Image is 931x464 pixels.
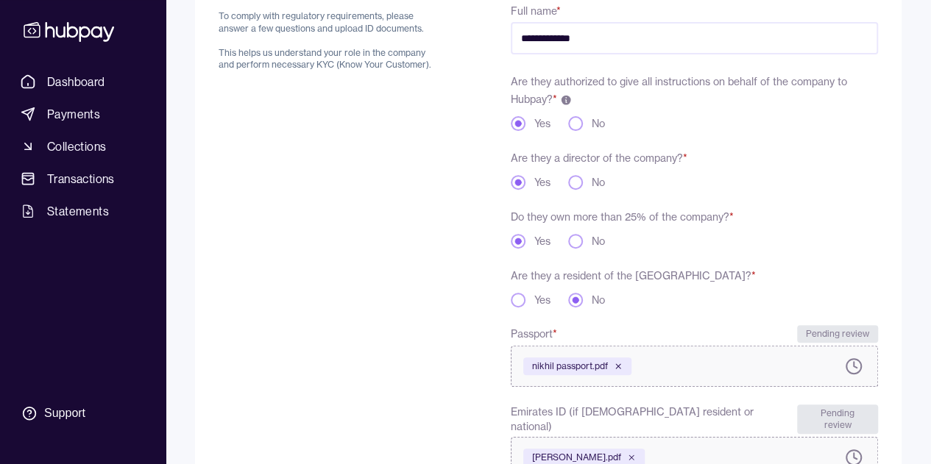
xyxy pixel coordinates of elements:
[532,451,621,463] span: [PERSON_NAME].pdf
[511,325,557,343] span: Passport
[592,293,605,307] label: No
[47,138,106,155] span: Collections
[797,325,878,343] div: Pending review
[511,210,734,224] label: Do they own more than 25% of the company?
[511,151,687,165] label: Are they a director of the company?
[797,404,878,434] div: Pending review
[534,116,551,131] label: Yes
[592,234,605,249] label: No
[511,404,797,434] span: Emirates ID (if [DEMOGRAPHIC_DATA] resident or national)
[15,165,151,192] a: Transactions
[511,75,847,106] span: Are they authorized to give all instructions on behalf of the company to Hubpay?
[47,170,115,188] span: Transactions
[511,4,561,18] label: Full name
[15,398,151,429] a: Support
[47,105,100,123] span: Payments
[532,360,608,372] span: nikhil passport.pdf
[592,116,605,131] label: No
[15,101,151,127] a: Payments
[47,202,109,220] span: Statements
[534,234,551,249] label: Yes
[534,293,551,307] label: Yes
[219,10,440,71] p: To comply with regulatory requirements, please answer a few questions and upload ID documents. Th...
[15,133,151,160] a: Collections
[15,68,151,95] a: Dashboard
[511,269,756,282] label: Are they a resident of the [GEOGRAPHIC_DATA]?
[15,198,151,224] a: Statements
[534,175,551,190] label: Yes
[47,73,105,90] span: Dashboard
[592,175,605,190] label: No
[44,405,85,421] div: Support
